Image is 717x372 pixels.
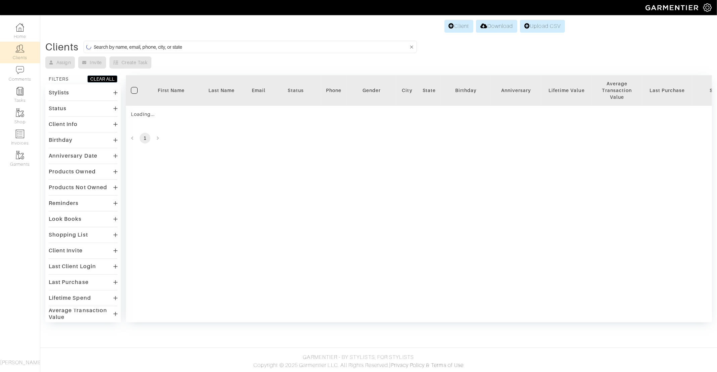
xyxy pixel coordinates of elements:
div: Status [276,87,316,94]
th: Toggle SortBy [441,75,491,106]
a: Client [444,20,473,33]
a: Upload CSV [520,20,565,33]
div: State [423,87,436,94]
div: Client Invite [49,247,83,254]
img: orders-icon-0abe47150d42831381b5fb84f609e132dff9fe21cb692f30cb5eec754e2cba89.png [16,130,24,138]
img: comment-icon-a0a6a9ef722e966f86d9cbdc48e553b5cf19dbc54f86b18d962a5391bc8f6eb6.png [16,66,24,74]
div: Email [252,87,266,94]
button: page 1 [140,133,150,143]
div: Loading... [131,111,266,118]
div: Last Purchase [49,279,89,286]
div: Last Client Login [49,263,96,270]
div: Average Transaction Value [597,80,637,100]
th: Toggle SortBy [347,75,397,106]
th: Toggle SortBy [271,75,321,106]
div: Anniversary Date [49,153,97,159]
img: dashboard-icon-dbcd8f5a0b271acd01030246c82b418ddd0df26cd7fceb0bd07c9910d44c42f6.png [16,23,24,32]
div: Birthday [446,87,486,94]
img: garmentier-logo-header-white-b43fb05a5012e4ada735d5af1a66efaba907eab6374d6393d1fbf88cb4ef424d.png [642,2,703,13]
div: Shopping List [49,232,88,238]
div: Reminders [49,200,79,207]
div: Look Books [49,216,82,222]
div: First Name [151,87,191,94]
nav: pagination navigation [126,133,712,143]
span: Copyright © 2025 Garmentier LLC. All Rights Reserved. [253,362,389,368]
div: Average Transaction Value [49,307,113,321]
div: FILTERS [49,76,68,82]
img: garments-icon-b7da505a4dc4fd61783c78ac3ca0ef83fa9d6f193b1c9dc38574b1d14d53ca28.png [16,109,24,117]
div: Birthday [49,137,73,143]
div: Anniversary [496,87,536,94]
div: Products Not Owned [49,184,107,191]
div: Clients [45,44,79,50]
img: garments-icon-b7da505a4dc4fd61783c78ac3ca0ef83fa9d6f193b1c9dc38574b1d14d53ca28.png [16,151,24,159]
a: Privacy Policy & Terms of Use [391,362,464,368]
div: Gender [352,87,392,94]
th: Toggle SortBy [541,75,592,106]
div: Last Purchase [647,87,687,94]
img: clients-icon-6bae9207a08558b7cb47a8932f037763ab4055f8c8b6bfacd5dc20c3e0201464.png [16,44,24,53]
th: Toggle SortBy [146,75,196,106]
div: Client Info [49,121,78,128]
input: Search by name, email, phone, city, or state [94,43,409,51]
div: Status [49,105,66,112]
div: Lifetime Spend [49,295,91,301]
div: City [402,87,413,94]
th: Toggle SortBy [592,75,642,106]
th: Toggle SortBy [491,75,541,106]
div: CLEAR ALL [90,76,114,82]
button: CLEAR ALL [87,75,117,83]
div: Lifetime Value [546,87,587,94]
div: Phone [326,87,341,94]
div: Stylists [49,89,69,96]
th: Toggle SortBy [196,75,247,106]
img: gear-icon-white-bd11855cb880d31180b6d7d6211b90ccbf57a29d726f0c71d8c61bd08dd39cc2.png [703,3,712,12]
div: Last Name [201,87,242,94]
div: Products Owned [49,168,96,175]
a: Download [476,20,517,33]
th: Toggle SortBy [642,75,692,106]
img: reminder-icon-8004d30b9f0a5d33ae49ab947aed9ed385cf756f9e5892f1edd6e32f2345188e.png [16,87,24,95]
